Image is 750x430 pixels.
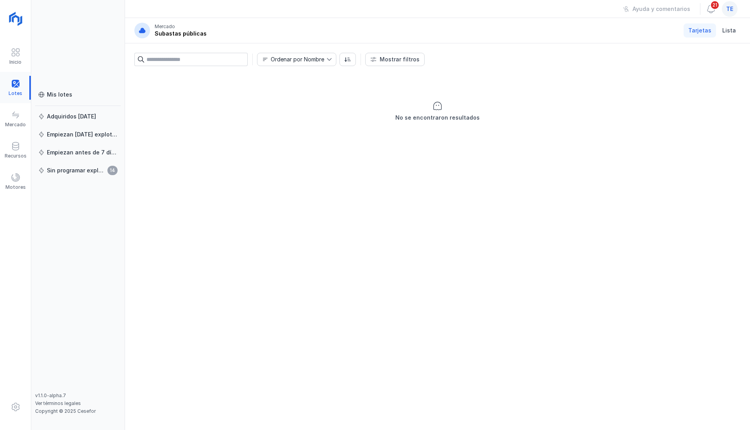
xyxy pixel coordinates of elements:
[718,23,741,38] a: Lista
[47,149,118,156] div: Empiezan antes de 7 días
[618,2,695,16] button: Ayuda y comentarios
[35,408,121,414] div: Copyright © 2025 Cesefor
[365,53,425,66] button: Mostrar filtros
[35,88,121,102] a: Mis lotes
[35,392,121,399] div: v1.1.0-alpha.7
[5,184,26,190] div: Motores
[35,163,121,177] a: Sin programar explotación14
[5,122,26,128] div: Mercado
[726,5,733,13] span: te
[47,113,96,120] div: Adquiridos [DATE]
[47,167,105,174] div: Sin programar explotación
[47,131,118,138] div: Empiezan [DATE] explotación
[395,114,480,122] div: No se encontraron resultados
[35,109,121,124] a: Adquiridos [DATE]
[155,23,175,30] div: Mercado
[688,27,711,34] span: Tarjetas
[9,59,21,65] div: Inicio
[35,145,121,159] a: Empiezan antes de 7 días
[5,153,27,159] div: Recursos
[47,91,72,99] div: Mis lotes
[684,23,716,38] a: Tarjetas
[6,9,25,29] img: logoRight.svg
[632,5,690,13] div: Ayuda y comentarios
[380,56,420,63] div: Mostrar filtros
[710,0,720,10] span: 21
[35,127,121,142] a: Empiezan [DATE] explotación
[257,53,327,66] span: Nombre
[271,57,324,62] div: Ordenar por Nombre
[155,30,207,38] div: Subastas públicas
[35,400,81,406] a: Ver términos legales
[107,166,118,175] span: 14
[722,27,736,34] span: Lista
